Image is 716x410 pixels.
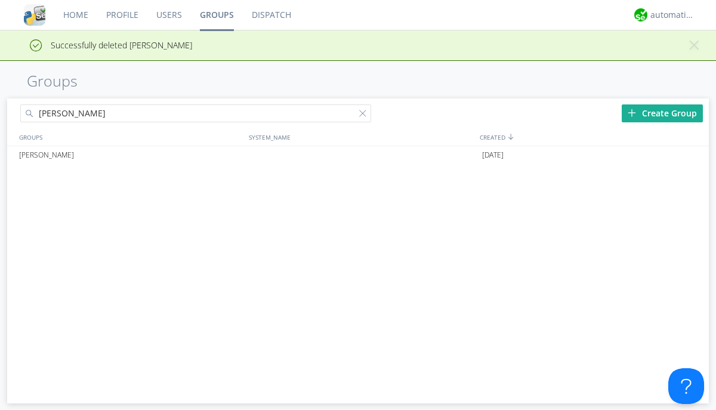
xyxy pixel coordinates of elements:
div: automation+atlas [650,9,695,21]
div: CREATED [477,128,709,146]
input: Search groups [20,104,371,122]
a: [PERSON_NAME][DATE] [7,146,709,164]
iframe: Toggle Customer Support [668,368,704,404]
img: d2d01cd9b4174d08988066c6d424eccd [634,8,647,21]
div: SYSTEM_NAME [246,128,477,146]
div: [PERSON_NAME] [16,146,246,164]
span: Successfully deleted [PERSON_NAME] [9,39,192,51]
div: GROUPS [16,128,243,146]
div: Create Group [622,104,703,122]
img: plus.svg [628,109,636,117]
img: cddb5a64eb264b2086981ab96f4c1ba7 [24,4,45,26]
span: [DATE] [482,146,504,164]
